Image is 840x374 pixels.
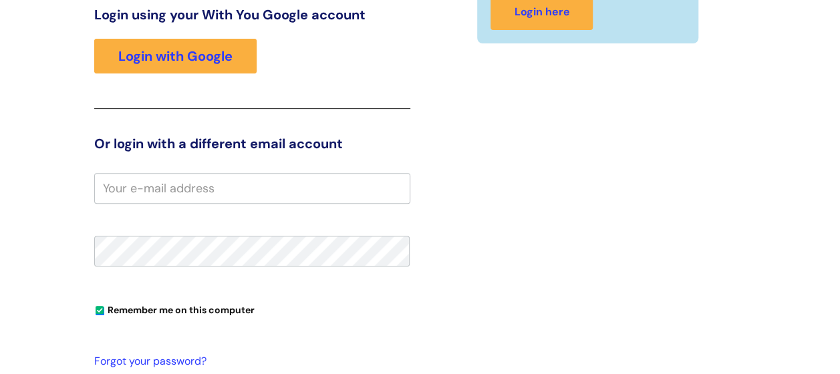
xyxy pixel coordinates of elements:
h3: Or login with a different email account [94,136,410,152]
input: Your e-mail address [94,173,410,204]
div: You can uncheck this option if you're logging in from a shared device [94,299,410,320]
a: Login with Google [94,39,257,73]
h3: Login using your With You Google account [94,7,410,23]
label: Remember me on this computer [94,301,255,316]
input: Remember me on this computer [96,307,104,315]
a: Forgot your password? [94,352,404,371]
